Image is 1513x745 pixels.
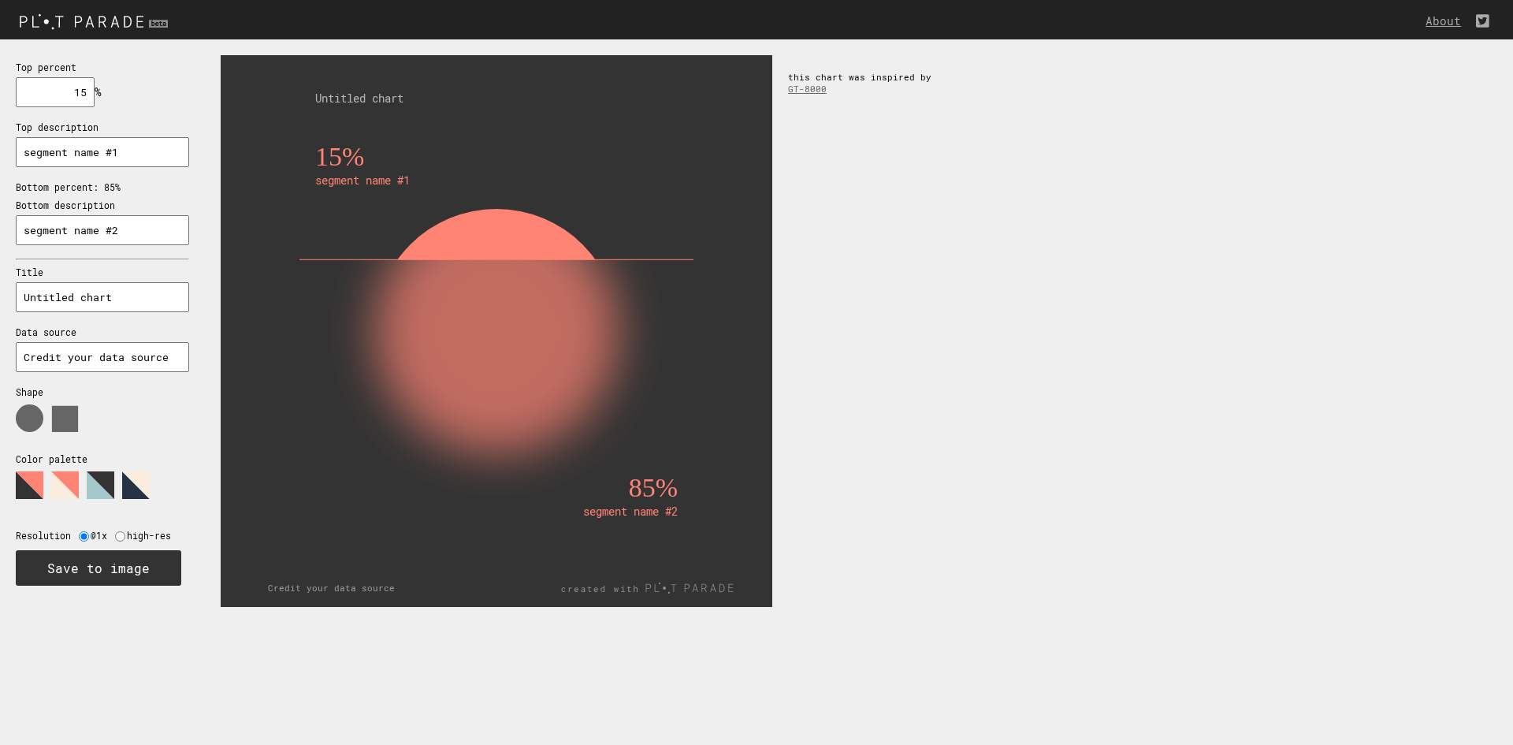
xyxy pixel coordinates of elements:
[16,61,189,73] p: Top percent
[16,266,189,278] p: Title
[315,173,410,188] text: segment name #1
[91,530,115,542] label: @1x
[583,504,678,519] text: segment name #2
[788,83,827,95] a: GT-8000
[16,530,79,542] label: Resolution
[16,199,189,211] p: Bottom description
[16,453,189,465] p: Color palette
[16,550,181,586] button: Save to image
[127,530,179,542] label: high-res
[1426,13,1469,28] a: About
[16,121,189,133] p: Top description
[16,386,189,398] p: Shape
[268,582,395,594] text: Credit your data source
[315,91,403,106] text: Untitled chart
[315,142,364,171] text: 15%
[629,473,678,502] text: 85%
[772,55,961,110] div: this chart was inspired by
[16,181,189,193] p: Bottom percent: 85%
[16,326,189,338] p: Data source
